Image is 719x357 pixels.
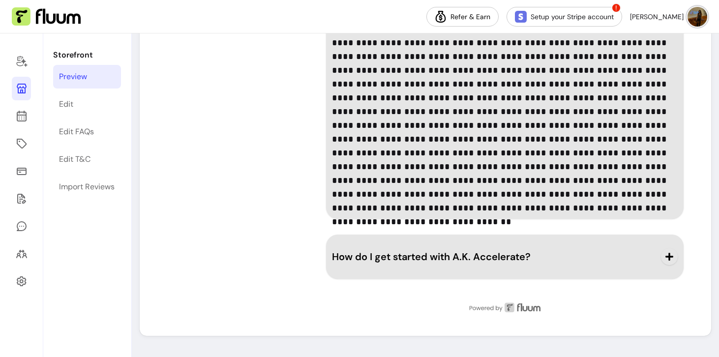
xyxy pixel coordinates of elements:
a: Preview [53,65,121,89]
a: Storefront [12,77,31,100]
span: How do I get started with A.K. Accelerate? [332,250,531,263]
a: Offerings [12,132,31,155]
img: powered by Fluum [322,302,688,312]
a: Sales [12,159,31,183]
img: Fluum Logo [12,7,81,26]
span: ! [611,3,621,13]
a: Edit [53,92,121,116]
div: Edit [59,98,73,110]
img: Stripe Icon [515,11,527,23]
button: How do I get started with A.K. Accelerate? [332,240,678,273]
a: Edit FAQs [53,120,121,144]
p: Storefront [53,49,121,61]
a: Home [12,49,31,73]
div: Edit FAQs [59,126,94,138]
a: Calendar [12,104,31,128]
a: Forms [12,187,31,210]
div: Import Reviews [59,181,115,193]
a: Edit T&C [53,148,121,171]
a: Settings [12,269,31,293]
div: Can you help if my TikTok growth has stalled? [332,32,678,205]
a: Import Reviews [53,175,121,199]
a: Setup your Stripe account [507,7,622,27]
img: avatar [688,7,707,27]
a: Refer & Earn [426,7,499,27]
span: [PERSON_NAME] [630,12,684,22]
a: My Messages [12,214,31,238]
div: Preview [59,71,87,83]
button: avatar[PERSON_NAME] [630,7,707,27]
a: Clients [12,242,31,266]
div: Edit T&C [59,153,90,165]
